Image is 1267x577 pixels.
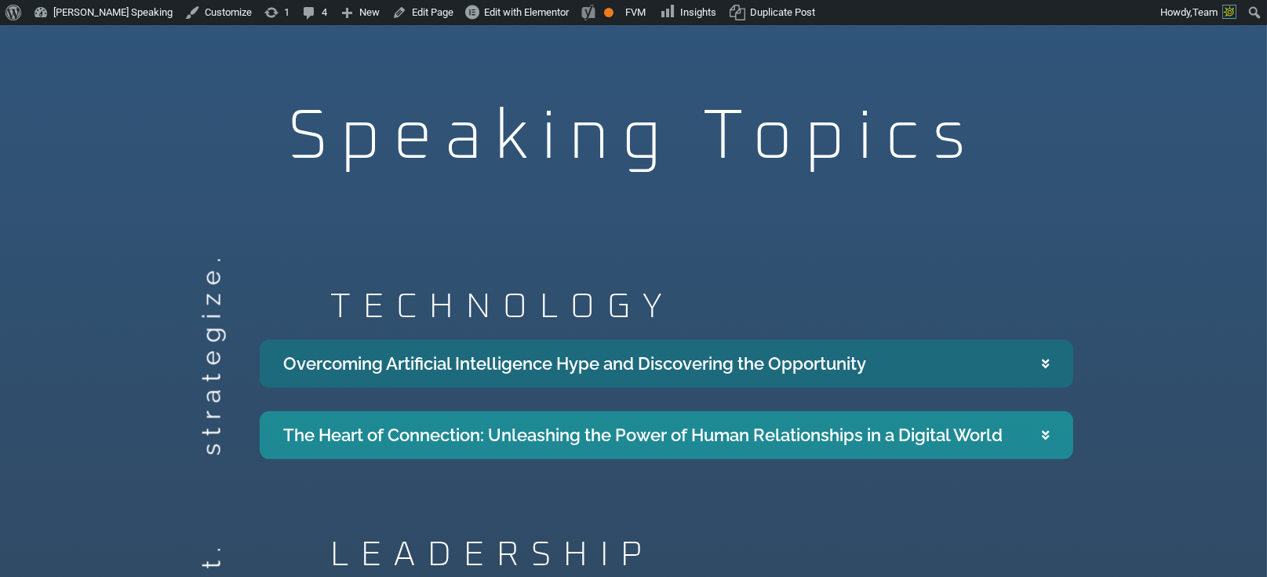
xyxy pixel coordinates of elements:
summary: The Heart of Connection: Unleashing the Power of Human Relationships in a Digital World [260,411,1073,459]
h2: strategize. [198,429,224,455]
span: Team [1192,6,1218,18]
div: The Heart of Connection: Unleashing the Power of Human Relationships in a Digital World [283,422,1003,448]
h2: TECHNOLOGY [330,290,1073,324]
span: Edit with Elementor [484,6,569,18]
div: OK [604,8,613,17]
div: Accordion. Open links with Enter or Space, close with Escape, and navigate with Arrow Keys [260,340,1073,459]
summary: Overcoming Artificial Intelligence Hype and Discovering the Opportunity [260,340,1073,388]
div: Overcoming Artificial Intelligence Hype and Discovering the Opportunity [283,351,866,377]
span: Insights [680,6,716,18]
h2: LEADERSHIP [330,538,1073,572]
